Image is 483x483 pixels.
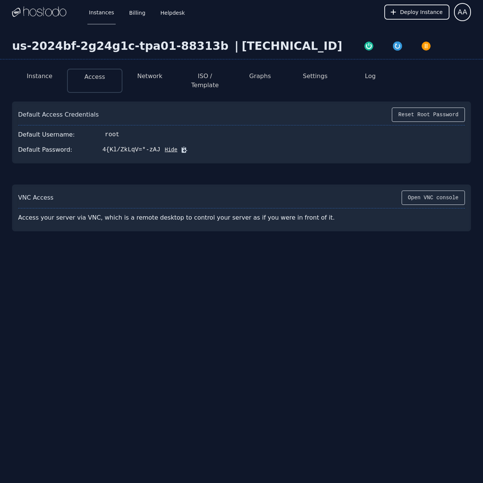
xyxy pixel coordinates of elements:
div: root [105,130,119,139]
button: Graphs [249,72,271,81]
img: Logo [12,6,66,18]
button: Instance [27,72,52,81]
div: | [231,39,241,53]
button: Open VNC console [402,191,465,205]
button: Settings [303,72,328,81]
button: Restart [383,39,412,51]
img: Power Off [421,41,431,51]
div: 4{Kl/ZkLqV=*-zAJ [102,145,160,154]
div: Default Username: [18,130,75,139]
button: Network [137,72,162,81]
button: Reset Root Password [392,108,465,122]
div: Default Access Credentials [18,110,99,119]
button: Log [365,72,376,81]
div: us-2024bf-2g24g1c-tpa01-88313b [12,39,231,53]
button: Power Off [412,39,440,51]
img: Restart [392,41,403,51]
div: VNC Access [18,193,53,202]
button: ISO / Template [183,72,226,90]
span: AA [458,7,467,17]
button: Hide [160,146,177,154]
button: Power On [355,39,383,51]
button: Deploy Instance [384,5,449,20]
div: [TECHNICAL_ID] [241,39,342,53]
span: Deploy Instance [400,8,443,16]
button: Access [84,72,105,82]
img: Power On [364,41,374,51]
button: User menu [454,3,471,21]
div: Default Password: [18,145,72,154]
div: Access your server via VNC, which is a remote desktop to control your server as if you were in fr... [18,210,356,225]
